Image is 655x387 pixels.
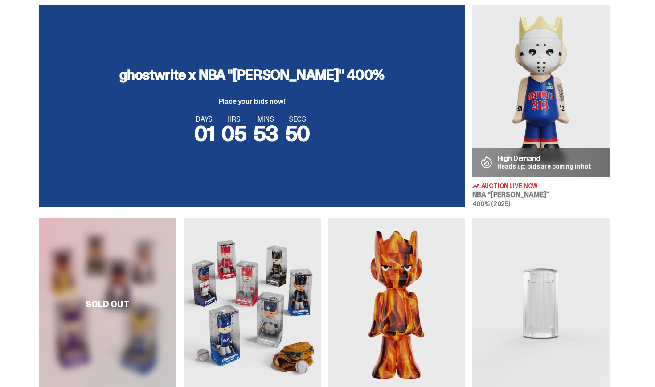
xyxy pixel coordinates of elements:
img: Eminem [472,5,610,177]
span: 05 [221,119,246,148]
span: 01 [194,119,215,148]
span: 400% (2025) [472,200,510,208]
p: High Demand [497,155,592,162]
span: HRS [221,116,246,123]
span: MINS [254,116,278,123]
span: DAYS [194,116,215,123]
span: SECS [285,116,310,123]
a: Eminem High Demand Heads up: bids are coming in hot Auction Live Now [472,5,610,207]
p: Place your bids now! [119,98,384,105]
h3: NBA “[PERSON_NAME]” [472,191,610,198]
h3: ghostwrite x NBA "[PERSON_NAME]" 400% [119,68,384,82]
span: 53 [254,119,278,148]
span: Auction Live Now [481,183,538,189]
p: Heads up: bids are coming in hot [497,163,592,169]
span: 50 [285,119,310,148]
